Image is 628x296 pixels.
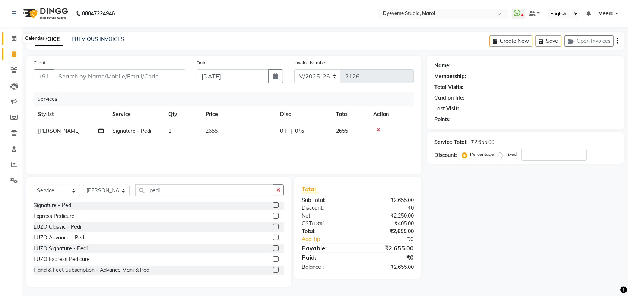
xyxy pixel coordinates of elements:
div: ₹2,655.00 [358,244,419,252]
div: Balance : [296,263,358,271]
span: Meera [598,10,614,17]
div: ₹2,655.00 [358,263,419,271]
button: Create New [489,35,532,47]
div: ₹405.00 [358,220,419,228]
div: Calendar [23,34,46,43]
img: logo [19,3,70,24]
div: ₹2,250.00 [358,212,419,220]
div: Card on file: [434,94,465,102]
th: Total [332,106,369,123]
span: 1 [168,128,171,134]
span: Signature - Pedi [112,128,151,134]
div: Net: [296,212,358,220]
a: Add Tip [296,235,368,243]
label: Invoice Number [294,59,327,66]
button: Open Invoices [564,35,614,47]
span: 0 % [295,127,304,135]
div: Service Total: [434,138,468,146]
div: Signature - Pedi [34,202,72,209]
div: Services [34,92,419,106]
th: Action [369,106,414,123]
div: Discount: [296,204,358,212]
button: +91 [34,69,54,83]
div: ( ) [296,220,358,228]
div: LUZO Express Pedicure [34,255,90,263]
div: ₹0 [358,253,419,262]
b: 08047224946 [82,3,115,24]
span: 2655 [206,128,218,134]
div: ₹0 [368,235,419,243]
input: Search or Scan [135,184,273,196]
span: 2655 [336,128,348,134]
div: Membership: [434,73,467,80]
div: Points: [434,116,451,123]
div: LUZO Signature - Pedi [34,245,88,252]
span: | [291,127,292,135]
input: Search by Name/Mobile/Email/Code [54,69,185,83]
div: Name: [434,62,451,70]
div: Sub Total: [296,196,358,204]
div: ₹2,655.00 [358,228,419,235]
span: [PERSON_NAME] [38,128,80,134]
div: ₹2,655.00 [358,196,419,204]
span: 18% [313,221,323,226]
label: Client [34,59,45,66]
th: Price [201,106,276,123]
a: PREVIOUS INVOICES [72,36,124,42]
div: ₹2,655.00 [471,138,495,146]
div: Total: [296,228,358,235]
th: Stylist [34,106,108,123]
div: Last Visit: [434,105,459,113]
label: Percentage [470,151,494,158]
th: Service [108,106,164,123]
span: Total [302,185,319,193]
span: 0 F [280,127,288,135]
label: Fixed [506,151,517,158]
span: GST [302,220,312,227]
div: Payable: [296,244,358,252]
div: Total Visits: [434,83,464,91]
div: LUZO Classic - Pedi [34,223,81,231]
th: Disc [276,106,332,123]
div: Discount: [434,151,457,159]
th: Qty [164,106,201,123]
div: LUZO Advance - Pedi [34,234,85,242]
div: ₹0 [358,204,419,212]
div: Hand & Feet Subscription - Advance Mani & Pedi [34,266,150,274]
button: Save [535,35,561,47]
div: Express Pedicure [34,212,74,220]
div: Paid: [296,253,358,262]
label: Date [197,59,207,66]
